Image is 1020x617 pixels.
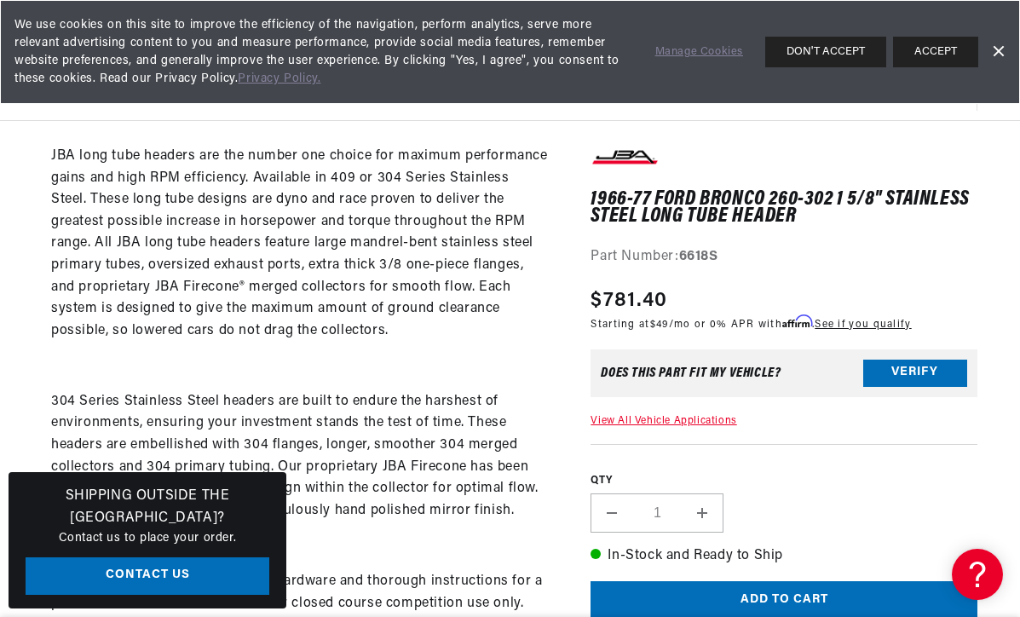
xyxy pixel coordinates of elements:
a: View All Vehicle Applications [591,416,736,426]
span: $49 [650,320,669,330]
button: Verify [863,360,967,387]
a: See if you qualify - Learn more about Affirm Financing (opens in modal) [815,320,911,330]
p: In-Stock and Ready to Ship [591,545,977,568]
a: Privacy Policy. [238,72,320,85]
a: Manage Cookies [655,43,743,61]
p: Starting at /mo or 0% APR with . [591,316,911,332]
p: 304 Series Stainless Steel headers are built to endure the harshest of environments, ensuring you... [51,391,548,522]
div: Part Number: [591,247,977,269]
span: $781.40 [591,285,667,316]
button: DON'T ACCEPT [765,37,886,67]
div: Does This part fit My vehicle? [601,366,781,380]
a: Dismiss Banner [985,39,1011,65]
button: ACCEPT [893,37,978,67]
p: Each system includes high quality hardware and thorough instructions for a professional no-leak i... [51,571,548,614]
p: JBA long tube headers are the number one choice for maximum performance gains and high RPM effici... [51,146,548,342]
span: We use cookies on this site to improve the efficiency of the navigation, perform analytics, serve... [14,16,631,88]
a: Contact Us [26,557,269,596]
span: Affirm [782,315,812,328]
h1: 1966-77 Ford Bronco 260-302 1 5/8" Stainless Steel Long Tube Header [591,191,977,226]
h3: Shipping Outside the [GEOGRAPHIC_DATA]? [26,486,269,529]
strong: 6618S [679,251,718,264]
label: QTY [591,475,977,489]
p: Contact us to place your order. [26,529,269,548]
